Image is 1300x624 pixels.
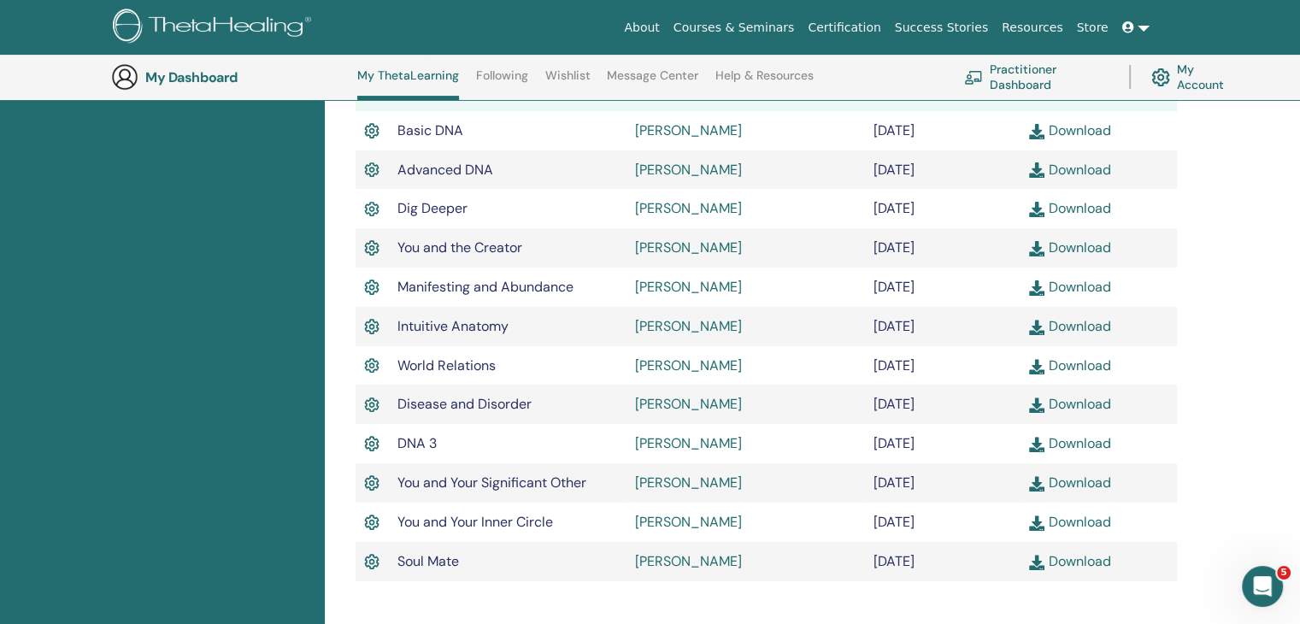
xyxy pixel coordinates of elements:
[397,474,586,492] span: You and Your Significant Other
[364,433,379,455] img: Active Certificate
[635,434,742,452] a: [PERSON_NAME]
[964,58,1109,96] a: Practitioner Dashboard
[364,198,379,221] img: Active Certificate
[635,161,742,179] a: [PERSON_NAME]
[113,9,317,47] img: logo.png
[397,395,532,413] span: Disease and Disorder
[1151,64,1170,91] img: cog.svg
[1029,121,1110,139] a: Download
[635,395,742,413] a: [PERSON_NAME]
[545,68,591,96] a: Wishlist
[865,463,1021,503] td: [DATE]
[635,199,742,217] a: [PERSON_NAME]
[357,68,459,100] a: My ThetaLearning
[397,278,574,296] span: Manifesting and Abundance
[397,238,522,256] span: You and the Creator
[111,63,138,91] img: generic-user-icon.jpg
[1029,356,1110,374] a: Download
[801,12,887,44] a: Certification
[1029,437,1044,452] img: download.svg
[397,317,509,335] span: Intuitive Anatomy
[964,70,983,84] img: chalkboard-teacher.svg
[865,228,1021,268] td: [DATE]
[1029,552,1110,570] a: Download
[1029,515,1044,531] img: download.svg
[635,474,742,492] a: [PERSON_NAME]
[1242,566,1283,607] iframe: Intercom live chat
[865,424,1021,463] td: [DATE]
[865,189,1021,228] td: [DATE]
[1029,434,1110,452] a: Download
[1029,241,1044,256] img: download.svg
[995,12,1070,44] a: Resources
[364,276,379,298] img: Active Certificate
[364,120,379,142] img: Active Certificate
[1029,513,1110,531] a: Download
[397,356,496,374] span: World Relations
[1029,476,1044,492] img: download.svg
[145,69,316,85] h3: My Dashboard
[364,511,379,533] img: Active Certificate
[617,12,666,44] a: About
[635,278,742,296] a: [PERSON_NAME]
[1029,199,1110,217] a: Download
[1029,474,1110,492] a: Download
[1277,566,1291,580] span: 5
[397,434,437,452] span: DNA 3
[364,550,379,573] img: Active Certificate
[364,315,379,338] img: Active Certificate
[635,552,742,570] a: [PERSON_NAME]
[865,385,1021,424] td: [DATE]
[1029,320,1044,335] img: download.svg
[1070,12,1115,44] a: Store
[397,199,468,217] span: Dig Deeper
[397,552,459,570] span: Soul Mate
[865,268,1021,307] td: [DATE]
[865,346,1021,386] td: [DATE]
[715,68,814,96] a: Help & Resources
[635,356,742,374] a: [PERSON_NAME]
[1029,124,1044,139] img: download.svg
[1029,395,1110,413] a: Download
[1029,161,1110,179] a: Download
[1029,238,1110,256] a: Download
[865,503,1021,542] td: [DATE]
[865,307,1021,346] td: [DATE]
[1029,280,1044,296] img: download.svg
[397,161,493,179] span: Advanced DNA
[865,542,1021,581] td: [DATE]
[1029,359,1044,374] img: download.svg
[1029,202,1044,217] img: download.svg
[607,68,698,96] a: Message Center
[865,150,1021,190] td: [DATE]
[1029,317,1110,335] a: Download
[364,355,379,377] img: Active Certificate
[635,238,742,256] a: [PERSON_NAME]
[1029,278,1110,296] a: Download
[1151,58,1238,96] a: My Account
[667,12,802,44] a: Courses & Seminars
[364,394,379,416] img: Active Certificate
[476,68,528,96] a: Following
[865,111,1021,150] td: [DATE]
[397,513,553,531] span: You and Your Inner Circle
[635,317,742,335] a: [PERSON_NAME]
[1029,397,1044,413] img: download.svg
[397,121,463,139] span: Basic DNA
[364,159,379,181] img: Active Certificate
[364,472,379,494] img: Active Certificate
[364,237,379,259] img: Active Certificate
[888,12,995,44] a: Success Stories
[1029,162,1044,178] img: download.svg
[635,513,742,531] a: [PERSON_NAME]
[1029,555,1044,570] img: download.svg
[635,121,742,139] a: [PERSON_NAME]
